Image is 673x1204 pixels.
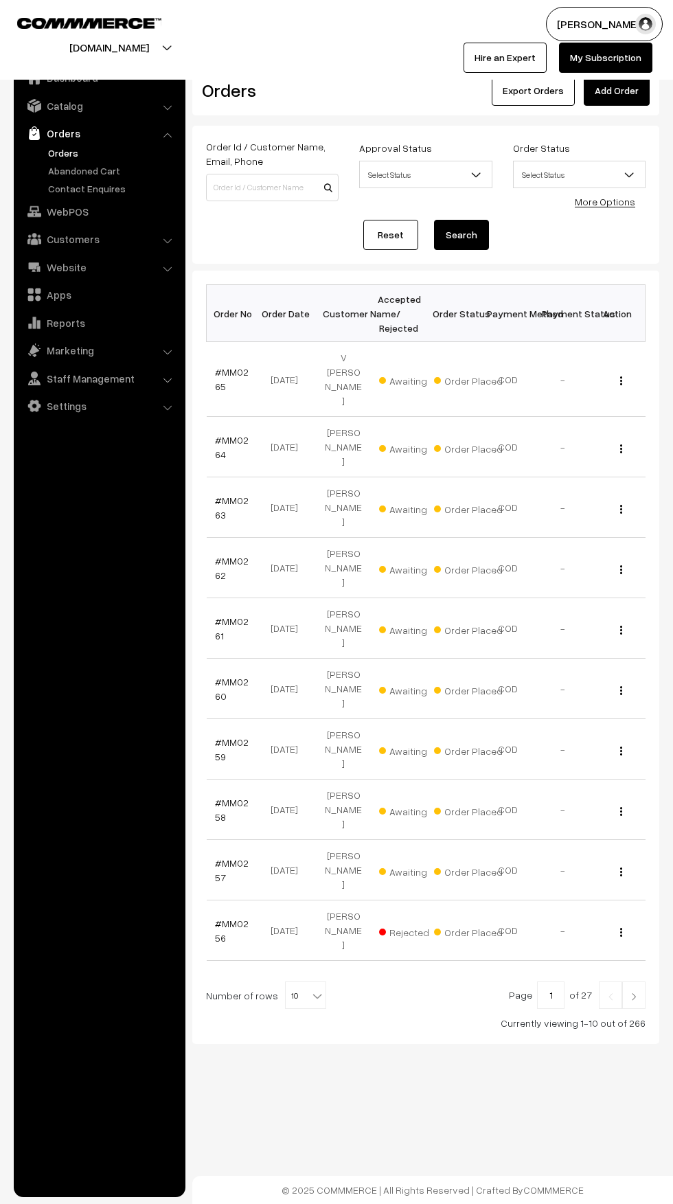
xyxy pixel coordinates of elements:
[481,780,536,840] td: COD
[359,161,492,188] span: Select Status
[559,43,652,73] a: My Subscription
[215,495,249,521] a: #MM0263
[620,376,622,385] img: Menu
[536,780,591,840] td: -
[434,740,503,758] span: Order Placed
[620,807,622,816] img: Menu
[17,394,181,418] a: Settings
[261,342,316,417] td: [DATE]
[17,93,181,118] a: Catalog
[206,139,339,168] label: Order Id / Customer Name, Email, Phone
[261,285,316,342] th: Order Date
[434,438,503,456] span: Order Placed
[379,438,448,456] span: Awaiting
[575,196,635,207] a: More Options
[536,900,591,961] td: -
[536,840,591,900] td: -
[215,857,249,883] a: #MM0257
[464,43,547,73] a: Hire an Expert
[261,719,316,780] td: [DATE]
[202,80,337,101] h2: Orders
[45,181,181,196] a: Contact Enquires
[286,982,326,1010] span: 10
[620,686,622,695] img: Menu
[379,740,448,758] span: Awaiting
[316,840,371,900] td: [PERSON_NAME]
[379,801,448,819] span: Awaiting
[261,538,316,598] td: [DATE]
[17,255,181,280] a: Website
[492,76,575,106] button: Export Orders
[426,285,481,342] th: Order Status
[316,900,371,961] td: [PERSON_NAME]
[316,659,371,719] td: [PERSON_NAME]
[434,801,503,819] span: Order Placed
[261,780,316,840] td: [DATE]
[481,840,536,900] td: COD
[481,538,536,598] td: COD
[536,538,591,598] td: -
[481,598,536,659] td: COD
[316,285,371,342] th: Customer Name
[514,163,645,187] span: Select Status
[434,499,503,516] span: Order Placed
[620,505,622,514] img: Menu
[509,989,532,1001] span: Page
[620,444,622,453] img: Menu
[481,477,536,538] td: COD
[584,76,650,106] a: Add Order
[379,559,448,577] span: Awaiting
[360,163,491,187] span: Select Status
[17,14,137,30] a: COMMMERCE
[379,922,448,940] span: Rejected
[569,989,592,1001] span: of 27
[379,370,448,388] span: Awaiting
[17,282,181,307] a: Apps
[192,1176,673,1204] footer: © 2025 COMMMERCE | All Rights Reserved | Crafted By
[215,676,249,702] a: #MM0260
[536,477,591,538] td: -
[379,861,448,879] span: Awaiting
[206,1016,646,1030] div: Currently viewing 1-10 out of 266
[546,7,663,41] button: [PERSON_NAME]…
[215,736,249,762] a: #MM0259
[215,615,249,641] a: #MM0261
[434,370,503,388] span: Order Placed
[316,342,371,417] td: V [PERSON_NAME]
[215,366,249,392] a: #MM0265
[316,538,371,598] td: [PERSON_NAME]
[316,417,371,477] td: [PERSON_NAME]
[591,285,646,342] th: Action
[523,1184,584,1196] a: COMMMERCE
[261,417,316,477] td: [DATE]
[434,220,489,250] button: Search
[620,565,622,574] img: Menu
[206,174,339,201] input: Order Id / Customer Name / Customer Email / Customer Phone
[215,434,249,460] a: #MM0264
[379,680,448,698] span: Awaiting
[481,285,536,342] th: Payment Method
[17,199,181,224] a: WebPOS
[434,680,503,698] span: Order Placed
[434,861,503,879] span: Order Placed
[261,659,316,719] td: [DATE]
[45,146,181,160] a: Orders
[45,163,181,178] a: Abandoned Cart
[481,659,536,719] td: COD
[359,141,432,155] label: Approval Status
[620,747,622,756] img: Menu
[261,477,316,538] td: [DATE]
[316,719,371,780] td: [PERSON_NAME]
[635,14,656,34] img: user
[17,121,181,146] a: Orders
[363,220,418,250] a: Reset
[207,285,262,342] th: Order No
[261,900,316,961] td: [DATE]
[434,620,503,637] span: Order Placed
[215,918,249,944] a: #MM0256
[536,659,591,719] td: -
[215,797,249,823] a: #MM0258
[434,922,503,940] span: Order Placed
[17,338,181,363] a: Marketing
[21,30,197,65] button: [DOMAIN_NAME]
